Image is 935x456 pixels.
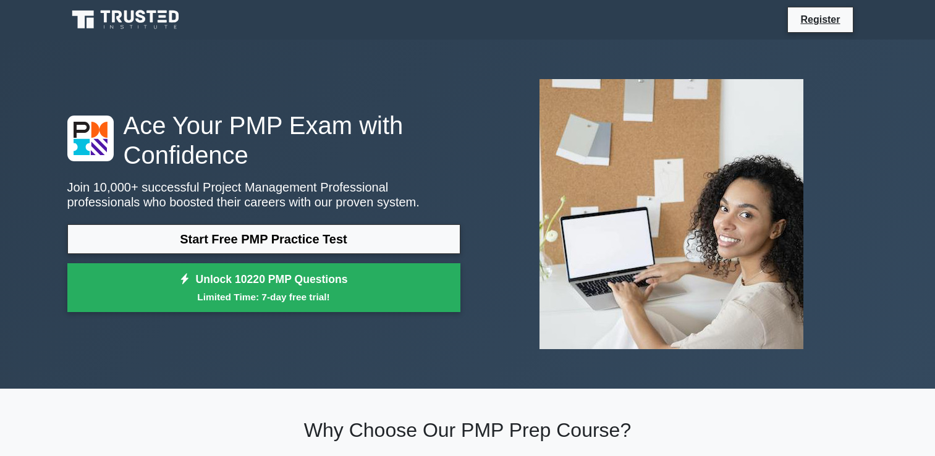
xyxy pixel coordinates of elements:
[67,111,460,170] h1: Ace Your PMP Exam with Confidence
[67,180,460,209] p: Join 10,000+ successful Project Management Professional professionals who boosted their careers w...
[793,12,847,27] a: Register
[67,418,868,442] h2: Why Choose Our PMP Prep Course?
[83,290,445,304] small: Limited Time: 7-day free trial!
[67,263,460,313] a: Unlock 10220 PMP QuestionsLimited Time: 7-day free trial!
[67,224,460,254] a: Start Free PMP Practice Test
